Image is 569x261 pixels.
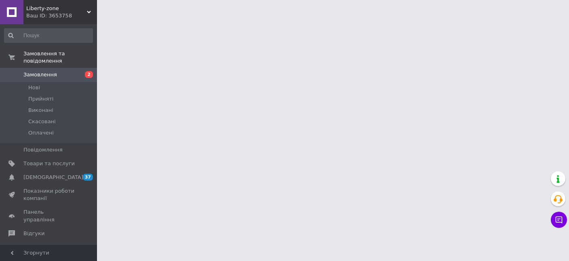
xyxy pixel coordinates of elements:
span: Панель управління [23,208,75,223]
span: Замовлення [23,71,57,78]
input: Пошук [4,28,93,43]
span: Замовлення та повідомлення [23,50,97,65]
span: Відгуки [23,230,44,237]
span: Liberty-zone [26,5,87,12]
span: Показники роботи компанії [23,187,75,202]
span: Повідомлення [23,146,63,154]
span: 2 [85,71,93,78]
span: [DEMOGRAPHIC_DATA] [23,174,83,181]
button: Чат з покупцем [551,212,567,228]
span: 37 [83,174,93,181]
div: Ваш ID: 3653758 [26,12,97,19]
span: Нові [28,84,40,91]
span: Виконані [28,107,53,114]
span: Скасовані [28,118,56,125]
span: Оплачені [28,129,54,137]
span: Покупці [23,244,45,251]
span: Товари та послуги [23,160,75,167]
span: Прийняті [28,95,53,103]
